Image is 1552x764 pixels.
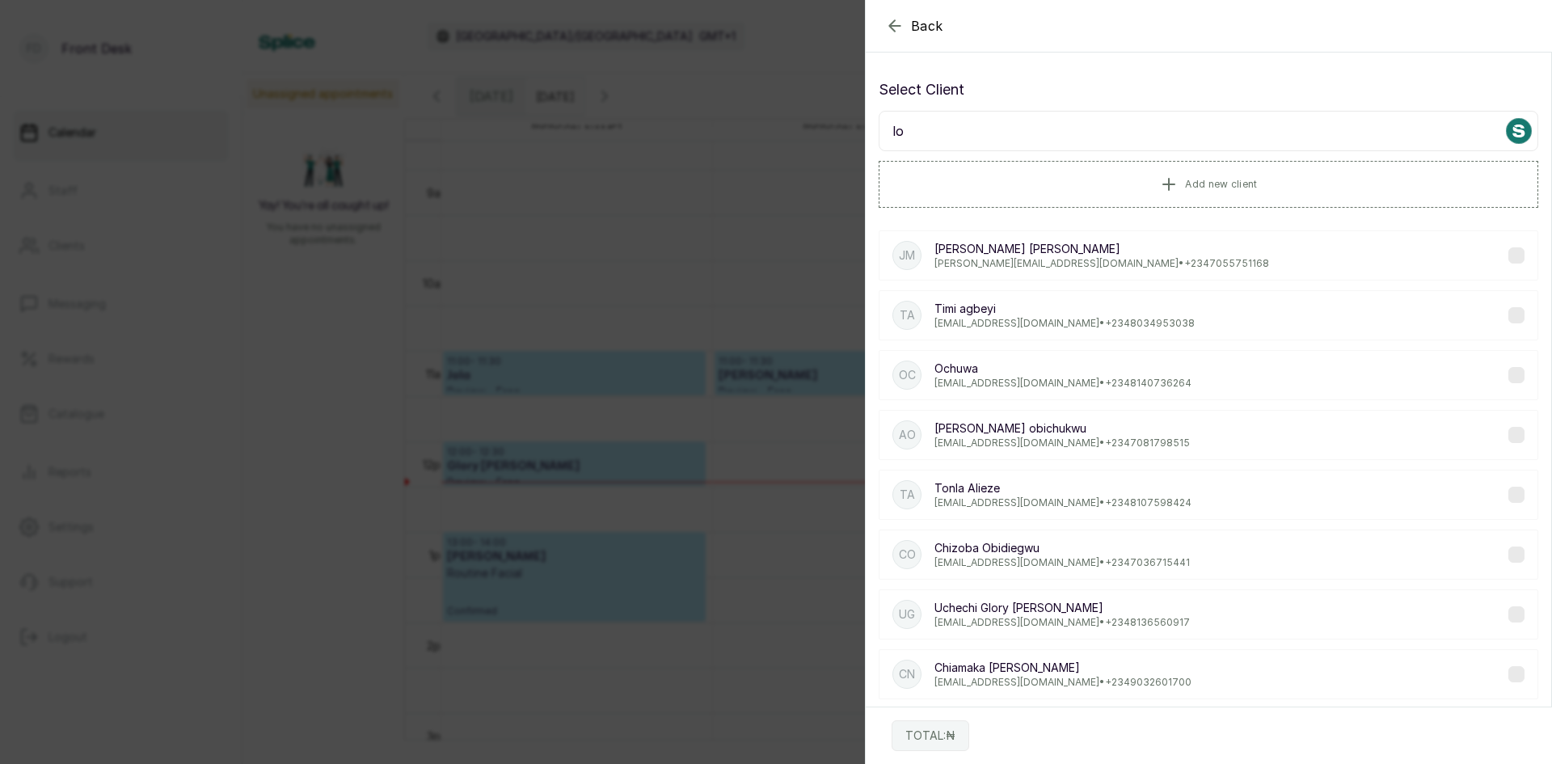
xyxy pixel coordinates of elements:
[879,111,1538,151] input: Search for a client by name, phone number, or email.
[934,496,1191,509] p: [EMAIL_ADDRESS][DOMAIN_NAME] • +234 8107598424
[899,606,915,623] p: UG
[911,16,943,36] span: Back
[934,660,1191,676] p: Chiamaka [PERSON_NAME]
[934,420,1190,437] p: [PERSON_NAME] obichukwu
[934,540,1190,556] p: Chizoba Obidiegwu
[899,547,916,563] p: CO
[934,437,1190,450] p: [EMAIL_ADDRESS][DOMAIN_NAME] • +234 7081798515
[934,480,1191,496] p: Tonla Alieze
[899,666,915,682] p: CN
[934,317,1195,330] p: [EMAIL_ADDRESS][DOMAIN_NAME] • +234 8034953038
[934,600,1190,616] p: Uchechi Glory [PERSON_NAME]
[934,301,1195,317] p: Timi agbeyi
[900,307,915,323] p: Ta
[1185,178,1257,191] span: Add new client
[934,257,1269,270] p: [PERSON_NAME][EMAIL_ADDRESS][DOMAIN_NAME] • +234 7055751168
[885,16,943,36] button: Back
[899,427,916,443] p: Ao
[879,161,1538,208] button: Add new client
[934,616,1190,629] p: [EMAIL_ADDRESS][DOMAIN_NAME] • +234 8136560917
[934,241,1269,257] p: [PERSON_NAME] [PERSON_NAME]
[934,556,1190,569] p: [EMAIL_ADDRESS][DOMAIN_NAME] • +234 7036715441
[934,676,1191,689] p: [EMAIL_ADDRESS][DOMAIN_NAME] • +234 9032601700
[899,367,916,383] p: Oc
[900,487,915,503] p: TA
[879,78,1538,101] p: Select Client
[934,361,1191,377] p: Ochuwa
[905,728,955,744] p: TOTAL: ₦
[934,377,1191,390] p: [EMAIL_ADDRESS][DOMAIN_NAME] • +234 8140736264
[899,247,915,264] p: Jm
